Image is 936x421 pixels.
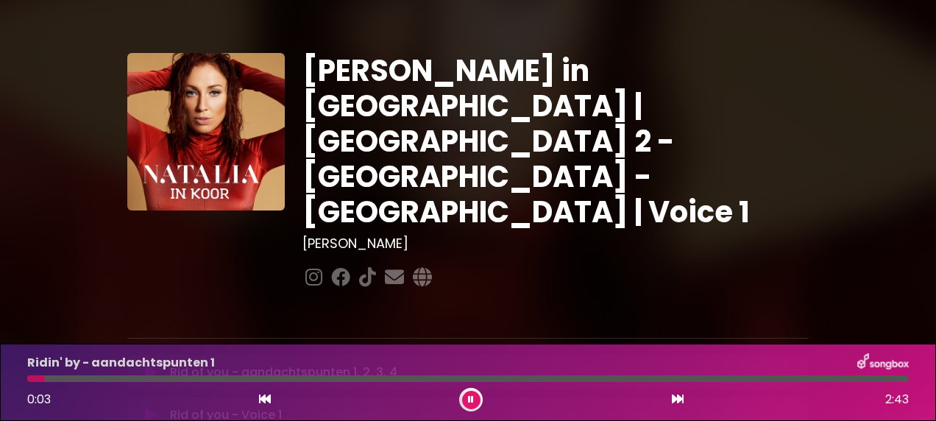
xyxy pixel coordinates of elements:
[302,236,809,252] h3: [PERSON_NAME]
[302,53,809,230] h1: [PERSON_NAME] in [GEOGRAPHIC_DATA] | [GEOGRAPHIC_DATA] 2 - [GEOGRAPHIC_DATA] - [GEOGRAPHIC_DATA] ...
[885,391,909,408] span: 2:43
[27,354,215,372] p: Ridin' by - aandachtspunten 1
[857,353,909,372] img: songbox-logo-white.png
[127,53,285,210] img: YTVS25JmS9CLUqXqkEhs
[27,391,51,408] span: 0:03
